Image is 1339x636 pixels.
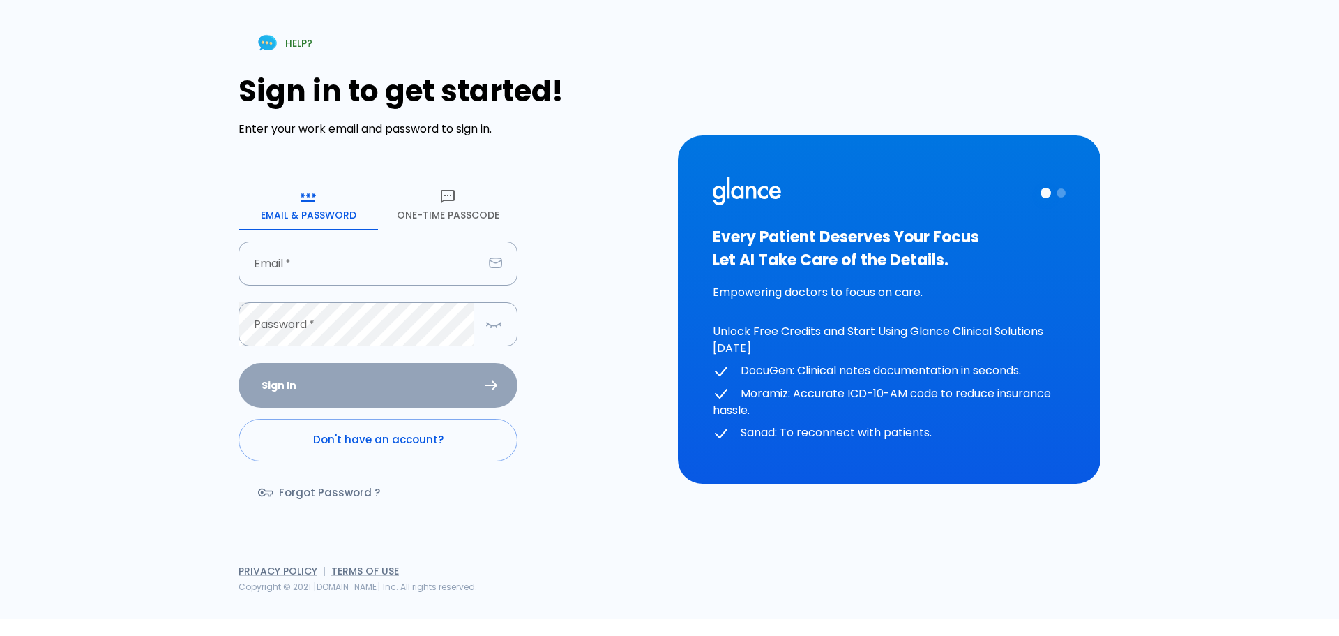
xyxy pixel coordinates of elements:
[239,242,483,286] input: dr.ahmed@clinic.com
[713,385,1066,420] p: Moramiz: Accurate ICD-10-AM code to reduce insurance hassle.
[239,180,378,230] button: Email & Password
[239,121,661,138] p: Enter your work email and password to sign in.
[239,74,661,108] h1: Sign in to get started!
[239,473,402,513] a: Forgot Password ?
[239,25,329,61] a: HELP?
[331,564,399,578] a: Terms of Use
[713,323,1066,357] p: Unlock Free Credits and Start Using Glance Clinical Solutions [DATE]
[255,31,280,55] img: Chat Support
[713,424,1066,442] p: Sanad: To reconnect with patients.
[239,581,477,593] span: Copyright © 2021 [DOMAIN_NAME] Inc. All rights reserved.
[323,564,326,578] span: |
[713,225,1066,272] h3: Every Patient Deserves Your Focus Let AI Take Care of the Details.
[239,564,317,578] a: Privacy Policy
[713,362,1066,380] p: DocuGen: Clinical notes documentation in seconds.
[239,419,517,461] a: Don't have an account?
[713,284,1066,301] p: Empowering doctors to focus on care.
[378,180,517,230] button: One-Time Passcode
